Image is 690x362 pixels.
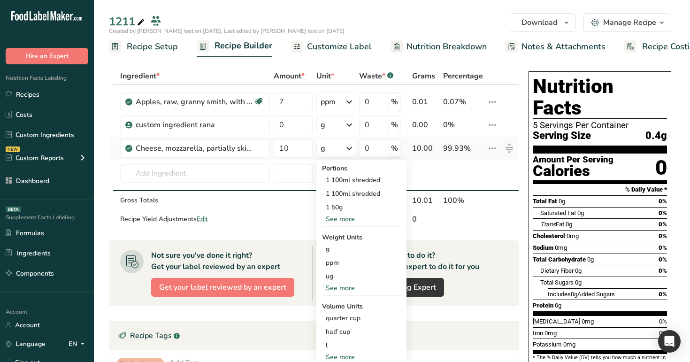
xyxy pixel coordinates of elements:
div: 1211 [109,13,146,30]
span: Percentage [443,70,483,82]
div: 0 [655,155,667,180]
button: Get your label reviewed by an expert [151,278,294,297]
span: Amount [274,70,305,82]
div: ug [322,270,401,283]
span: Serving Size [533,130,591,142]
a: Customize Label [291,36,372,57]
span: Potassium [533,341,562,348]
span: 0% [659,267,667,274]
div: Waste [359,70,393,82]
span: 0.4g [645,130,667,142]
div: 1 100ml shredded [322,187,401,200]
span: Notes & Attachments [521,40,606,53]
span: Grams [412,70,435,82]
span: 0% [659,291,667,298]
div: Gross Totals [120,195,270,205]
span: 0% [659,244,667,251]
div: Recipe Yield Adjustments [120,214,270,224]
div: Apples, raw, granny smith, with skin (Includes foods for USDA's Food Distribution Program) [136,96,253,108]
span: 0g [577,209,584,216]
div: 0.01 [412,96,439,108]
div: See more [322,214,401,224]
div: Not sure you've done it right? Get your label reviewed by an expert [151,250,280,272]
span: 0mg [563,341,575,348]
span: Cholesterol [533,232,565,239]
span: 0% [659,318,667,325]
button: Hire an Expert [6,48,88,64]
span: Edit [197,215,208,223]
input: Add Ingredient [120,164,270,183]
div: 0% [443,119,483,131]
span: Total Fat [533,198,557,205]
div: ppm [322,256,401,270]
div: Recipe Tags [109,322,519,350]
span: Get your label reviewed by an expert [159,282,286,293]
div: l [326,340,397,350]
div: Cheese, mozzarella, partially skim, (52% water, 16.5% M.F.) [136,143,253,154]
i: Trans [540,221,556,228]
span: Total Carbohydrate [533,256,586,263]
div: Amount Per Serving [533,155,613,164]
span: Fat [540,221,564,228]
a: Notes & Attachments [506,36,606,57]
span: 0g [566,221,572,228]
div: Portions [322,163,401,173]
div: 0.07% [443,96,483,108]
span: 0mg [555,244,567,251]
div: 1 100ml shredded [322,173,401,187]
div: 0.00 [412,119,439,131]
span: Nutrition Breakdown [406,40,487,53]
span: Protein [533,302,553,309]
span: 0g [559,198,565,205]
h1: Nutrition Facts [533,76,667,119]
div: See more [322,352,401,362]
span: 0g [575,267,582,274]
button: Manage Recipe [583,13,671,32]
span: Unit [316,70,334,82]
span: 0g [587,256,594,263]
span: Iron [533,330,543,337]
span: Download [521,17,557,28]
span: Dietary Fiber [540,267,574,274]
div: 99.93% [443,143,483,154]
div: BETA [6,207,21,212]
div: Volume Units [322,301,401,311]
div: Manage Recipe [603,17,656,28]
div: 100% [443,195,483,206]
span: Sodium [533,244,553,251]
a: Language [6,336,46,352]
div: 5 Servings Per Container [533,121,667,130]
div: 10.00 [412,143,439,154]
div: quarter cup [326,313,397,323]
span: Recipe Setup [127,40,178,53]
span: Total Sugars [540,279,574,286]
span: 0mg [567,232,579,239]
span: 0% [659,198,667,205]
div: Open Intercom Messenger [658,330,681,353]
a: Recipe Setup [109,36,178,57]
span: Ingredient [120,70,160,82]
span: 0% [659,256,667,263]
span: 0g [575,279,582,286]
div: ppm [321,96,336,108]
div: custom ingredient rana [136,119,253,131]
span: Created by [PERSON_NAME] test on [DATE], Last edited by [PERSON_NAME] test on [DATE] [109,27,345,35]
div: 1 50g [322,200,401,214]
a: Recipe Builder [197,35,272,58]
button: Download [510,13,576,32]
span: 0mg [544,330,557,337]
div: 0 [412,214,439,225]
div: g [321,119,325,131]
span: 0% [659,209,667,216]
div: NEW [6,146,20,152]
div: Custom Reports [6,153,64,163]
span: 0g [555,302,561,309]
span: Includes Added Sugars [548,291,615,298]
div: g [321,143,325,154]
div: Don't have time to do it? Hire a labeling expert to do it for you [351,250,479,272]
span: 0% [659,232,667,239]
div: Weight Units [322,232,401,242]
span: 0mg [582,318,594,325]
span: Customize Label [307,40,372,53]
div: EN [69,339,88,350]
